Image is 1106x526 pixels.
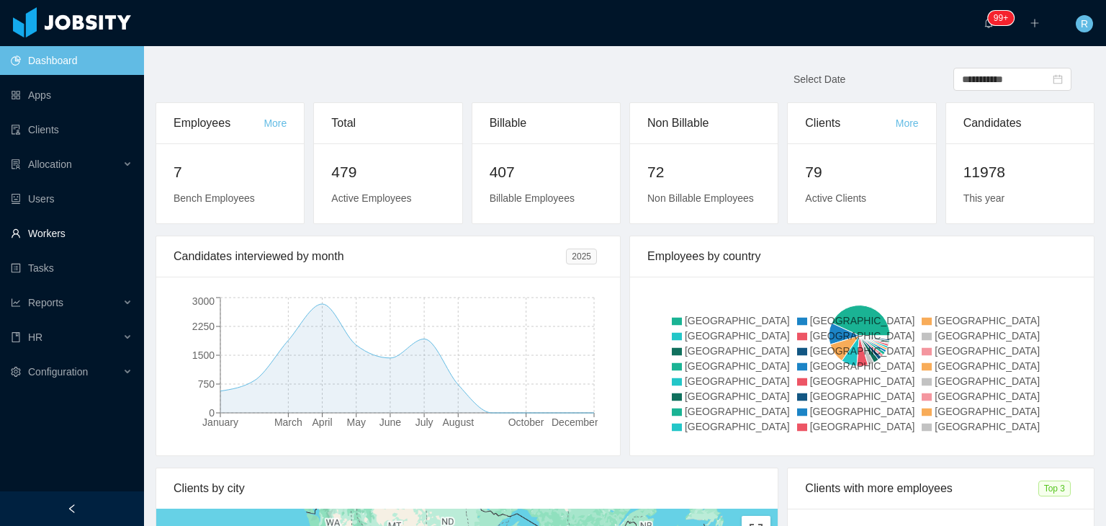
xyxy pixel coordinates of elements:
div: Candidates interviewed by month [174,236,566,277]
a: More [264,117,287,129]
h2: 479 [331,161,444,184]
span: [GEOGRAPHIC_DATA] [935,315,1040,326]
span: [GEOGRAPHIC_DATA] [935,330,1040,342]
tspan: 2250 [192,321,215,332]
div: Total [331,103,444,143]
span: [GEOGRAPHIC_DATA] [810,421,915,432]
span: Select Date [793,73,845,85]
span: [GEOGRAPHIC_DATA] [935,406,1040,417]
h2: 407 [490,161,603,184]
a: icon: appstoreApps [11,81,132,110]
tspan: August [442,416,474,428]
i: icon: bell [984,18,994,28]
h2: 72 [647,161,760,184]
span: [GEOGRAPHIC_DATA] [685,315,790,326]
span: [GEOGRAPHIC_DATA] [935,375,1040,387]
div: Employees by country [647,236,1076,277]
div: Non Billable [647,103,760,143]
span: [GEOGRAPHIC_DATA] [810,406,915,417]
a: icon: auditClients [11,115,132,144]
tspan: 1500 [192,349,215,361]
span: Top 3 [1038,481,1071,496]
i: icon: book [11,332,21,342]
a: icon: userWorkers [11,219,132,248]
h2: 7 [174,161,287,184]
span: Active Clients [805,192,866,204]
tspan: 0 [209,407,215,419]
span: [GEOGRAPHIC_DATA] [685,375,790,387]
span: Non Billable Employees [647,192,754,204]
div: Clients by city [174,468,760,509]
span: This year [963,192,1005,204]
tspan: January [202,416,238,428]
div: Employees [174,103,264,143]
tspan: 750 [198,378,215,390]
tspan: July [415,416,433,428]
span: Configuration [28,366,88,378]
span: [GEOGRAPHIC_DATA] [810,375,915,387]
tspan: December [552,416,598,428]
tspan: 3000 [192,295,215,307]
span: [GEOGRAPHIC_DATA] [935,360,1040,372]
div: Billable [490,103,603,143]
span: [GEOGRAPHIC_DATA] [810,391,915,402]
span: [GEOGRAPHIC_DATA] [685,360,790,372]
span: Active Employees [331,192,411,204]
span: [GEOGRAPHIC_DATA] [685,391,790,402]
span: Bench Employees [174,192,255,204]
tspan: April [313,416,333,428]
span: R [1081,15,1088,32]
span: [GEOGRAPHIC_DATA] [685,406,790,417]
span: [GEOGRAPHIC_DATA] [810,330,915,342]
tspan: May [347,416,366,428]
tspan: March [274,416,302,428]
span: [GEOGRAPHIC_DATA] [810,345,915,357]
a: icon: profileTasks [11,254,132,282]
span: [GEOGRAPHIC_DATA] [935,391,1040,402]
i: icon: solution [11,159,21,169]
tspan: June [379,416,402,428]
i: icon: calendar [1053,74,1063,84]
a: More [896,117,919,129]
span: Allocation [28,159,72,170]
span: 2025 [566,249,597,264]
div: Clients [805,103,895,143]
div: Clients with more employees [805,468,1038,509]
div: Candidates [963,103,1076,143]
span: Billable Employees [490,192,575,204]
sup: 232 [988,11,1014,25]
h2: 79 [805,161,918,184]
a: icon: robotUsers [11,184,132,213]
span: [GEOGRAPHIC_DATA] [685,421,790,432]
span: [GEOGRAPHIC_DATA] [685,330,790,342]
a: icon: pie-chartDashboard [11,46,132,75]
i: icon: line-chart [11,298,21,308]
span: [GEOGRAPHIC_DATA] [935,345,1040,357]
span: [GEOGRAPHIC_DATA] [935,421,1040,432]
i: icon: setting [11,367,21,377]
span: [GEOGRAPHIC_DATA] [810,360,915,372]
h2: 11978 [963,161,1076,184]
span: HR [28,331,42,343]
span: [GEOGRAPHIC_DATA] [810,315,915,326]
span: [GEOGRAPHIC_DATA] [685,345,790,357]
tspan: October [508,416,544,428]
span: Reports [28,297,63,308]
i: icon: plus [1030,18,1040,28]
